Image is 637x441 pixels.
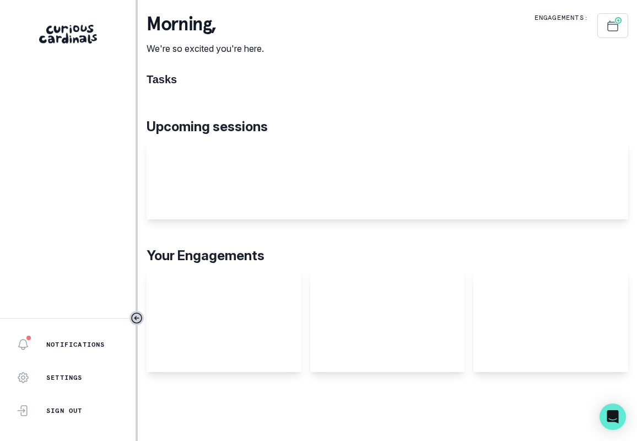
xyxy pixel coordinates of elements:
p: We're so excited you're here. [147,42,264,55]
div: Open Intercom Messenger [600,404,626,430]
p: morning , [147,13,264,35]
p: Upcoming sessions [147,117,628,137]
p: Your Engagements [147,246,628,266]
h1: Tasks [147,73,628,86]
button: Toggle sidebar [129,311,144,325]
p: Sign Out [46,406,83,415]
p: Settings [46,373,83,382]
p: Engagements: [535,13,589,22]
img: Curious Cardinals Logo [39,25,97,44]
p: Notifications [46,340,105,349]
button: Schedule Sessions [597,13,628,38]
